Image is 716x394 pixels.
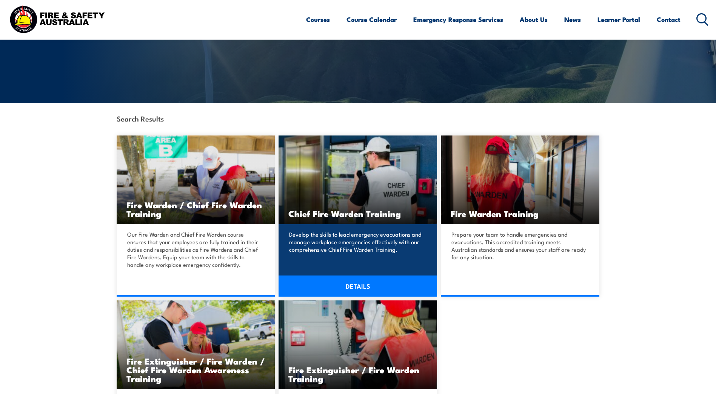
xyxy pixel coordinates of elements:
h3: Fire Warden / Chief Fire Warden Training [126,200,265,218]
p: Our Fire Warden and Chief Fire Warden course ensures that your employees are fully trained in the... [127,231,262,268]
a: Courses [306,9,330,29]
a: Fire Warden / Chief Fire Warden Training [117,135,275,224]
h3: Fire Warden Training [451,209,590,218]
h3: Chief Fire Warden Training [288,209,427,218]
a: Course Calendar [346,9,397,29]
a: Learner Portal [597,9,640,29]
a: About Us [520,9,548,29]
a: Fire Extinguisher / Fire Warden / Chief Fire Warden Awareness Training [117,300,275,389]
p: Prepare your team to handle emergencies and evacuations. This accredited training meets Australia... [451,231,587,261]
h3: Fire Extinguisher / Fire Warden Training [288,365,427,383]
p: Develop the skills to lead emergency evacuations and manage workplace emergencies effectively wit... [289,231,424,253]
a: News [564,9,581,29]
img: Fire Extinguisher Fire Warden Training [279,300,437,389]
a: Fire Extinguisher / Fire Warden Training [279,300,437,389]
img: Fire Warden Training [441,135,599,224]
strong: Search Results [117,113,164,123]
img: Fire Combo Awareness Day [117,300,275,389]
img: Chief Fire Warden Training [279,135,437,224]
a: Contact [657,9,681,29]
a: Emergency Response Services [413,9,503,29]
img: Fire Warden and Chief Fire Warden Training [117,135,275,224]
h3: Fire Extinguisher / Fire Warden / Chief Fire Warden Awareness Training [126,357,265,383]
a: DETAILS [279,275,437,297]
